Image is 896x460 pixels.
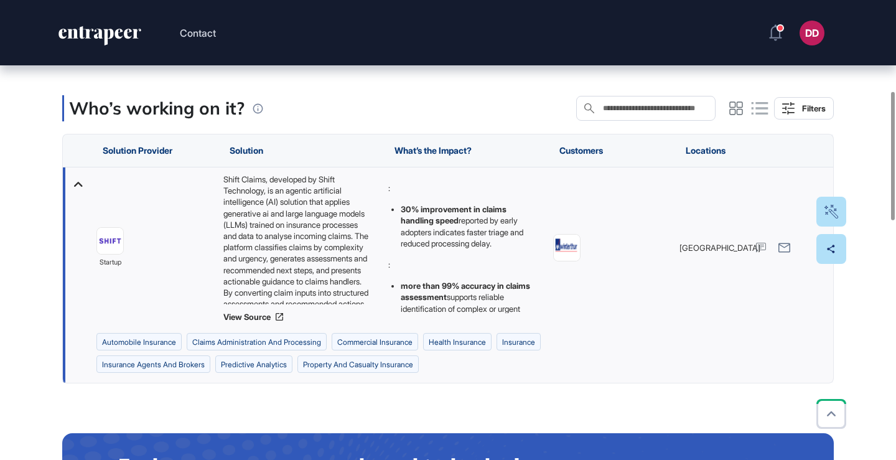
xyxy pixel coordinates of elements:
[297,355,419,373] li: property and casualty insurance
[423,333,492,350] li: health insurance
[100,257,121,268] span: startup
[332,333,418,350] li: commercial insurance
[97,228,123,254] img: image
[554,235,580,261] img: image
[394,146,472,156] span: What’s the Impact?
[57,26,142,50] a: entrapeer-logo
[223,312,376,322] a: View Source
[401,281,530,302] strong: more than 99% accuracy in claims assessment
[559,146,603,156] span: Customers
[388,259,534,270] p: :
[96,355,210,373] li: insurance agents and brokers
[800,21,824,45] button: DD
[69,95,245,121] p: Who’s working on it?
[401,204,506,225] strong: 30% improvement in claims handling speed
[388,182,534,194] p: :
[802,103,826,113] div: Filters
[223,174,376,304] div: Shift Claims, developed by Shift Technology, is an agentic artificial intelligence (AI) solution ...
[96,227,124,255] a: image
[774,97,834,120] button: Filters
[553,234,581,261] a: image
[230,146,263,156] span: Solution
[180,25,216,41] button: Contact
[103,146,172,156] span: Solution Provider
[187,333,327,350] li: claims administration and processing
[96,333,182,350] li: automobile insurance
[686,146,726,156] span: Locations
[679,242,760,253] span: [GEOGRAPHIC_DATA]
[497,333,541,350] li: insurance
[401,204,534,249] li: reported by early adopters indicates faster triage and reduced processing delay.
[215,355,292,373] li: predictive analytics
[401,280,534,337] li: supports reliable identification of complex or urgent cases, which can reduce erroneous escalations.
